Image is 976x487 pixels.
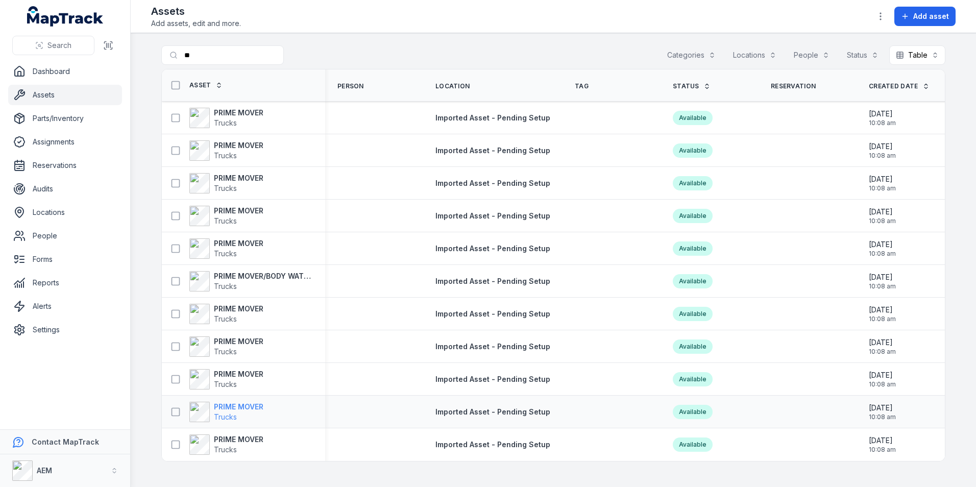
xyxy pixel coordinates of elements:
[673,274,713,288] div: Available
[214,282,237,290] span: Trucks
[214,216,237,225] span: Trucks
[787,45,836,65] button: People
[435,277,550,285] span: Imported Asset - Pending Setup
[435,276,550,286] a: Imported Asset - Pending Setup
[189,304,263,324] a: PRIME MOVERTrucks
[435,211,550,221] a: Imported Asset - Pending Setup
[214,434,263,445] strong: PRIME MOVER
[673,405,713,419] div: Available
[337,82,364,90] span: Person
[214,412,237,421] span: Trucks
[869,239,896,258] time: 20/08/2025, 10:08:45 am
[869,217,896,225] span: 10:08 am
[435,309,550,319] a: Imported Asset - Pending Setup
[8,61,122,82] a: Dashboard
[869,119,896,127] span: 10:08 am
[214,184,237,192] span: Trucks
[869,152,896,160] span: 10:08 am
[869,337,896,348] span: [DATE]
[869,305,896,315] span: [DATE]
[869,174,896,184] span: [DATE]
[435,407,550,416] span: Imported Asset - Pending Setup
[189,81,211,89] span: Asset
[8,155,122,176] a: Reservations
[8,249,122,270] a: Forms
[214,206,263,216] strong: PRIME MOVER
[214,304,263,314] strong: PRIME MOVER
[435,375,550,383] span: Imported Asset - Pending Setup
[869,282,896,290] span: 10:08 am
[8,132,122,152] a: Assignments
[869,109,896,127] time: 20/08/2025, 10:08:45 am
[673,143,713,158] div: Available
[8,320,122,340] a: Settings
[869,413,896,421] span: 10:08 am
[661,45,722,65] button: Categories
[435,440,550,450] a: Imported Asset - Pending Setup
[27,6,104,27] a: MapTrack
[673,209,713,223] div: Available
[869,337,896,356] time: 20/08/2025, 10:08:45 am
[189,140,263,161] a: PRIME MOVERTrucks
[840,45,885,65] button: Status
[189,271,313,291] a: PRIME MOVER/BODY WATER CARTTrucks
[673,241,713,256] div: Available
[189,81,223,89] a: Asset
[869,250,896,258] span: 10:08 am
[869,82,918,90] span: Created Date
[435,113,550,122] span: Imported Asset - Pending Setup
[214,271,313,281] strong: PRIME MOVER/BODY WATER CART
[8,296,122,316] a: Alerts
[37,466,52,475] strong: AEM
[435,211,550,220] span: Imported Asset - Pending Setup
[435,243,550,254] a: Imported Asset - Pending Setup
[869,141,896,152] span: [DATE]
[869,370,896,388] time: 20/08/2025, 10:08:45 am
[435,179,550,187] span: Imported Asset - Pending Setup
[8,202,122,223] a: Locations
[8,85,122,105] a: Assets
[435,342,550,351] span: Imported Asset - Pending Setup
[869,272,896,290] time: 20/08/2025, 10:08:45 am
[214,108,263,118] strong: PRIME MOVER
[869,174,896,192] time: 20/08/2025, 10:08:45 am
[189,434,263,455] a: PRIME MOVERTrucks
[8,226,122,246] a: People
[869,380,896,388] span: 10:08 am
[435,145,550,156] a: Imported Asset - Pending Setup
[869,82,930,90] a: Created Date
[869,207,896,225] time: 20/08/2025, 10:08:45 am
[189,108,263,128] a: PRIME MOVERTrucks
[214,238,263,249] strong: PRIME MOVER
[214,173,263,183] strong: PRIME MOVER
[435,440,550,449] span: Imported Asset - Pending Setup
[673,339,713,354] div: Available
[913,11,949,21] span: Add asset
[435,244,550,253] span: Imported Asset - Pending Setup
[189,402,263,422] a: PRIME MOVERTrucks
[869,435,896,446] span: [DATE]
[673,307,713,321] div: Available
[869,348,896,356] span: 10:08 am
[869,184,896,192] span: 10:08 am
[151,18,241,29] span: Add assets, edit and more.
[869,207,896,217] span: [DATE]
[189,206,263,226] a: PRIME MOVERTrucks
[869,370,896,380] span: [DATE]
[673,82,699,90] span: Status
[435,309,550,318] span: Imported Asset - Pending Setup
[869,109,896,119] span: [DATE]
[214,314,237,323] span: Trucks
[214,380,237,388] span: Trucks
[869,446,896,454] span: 10:08 am
[673,372,713,386] div: Available
[869,305,896,323] time: 20/08/2025, 10:08:45 am
[189,238,263,259] a: PRIME MOVERTrucks
[673,176,713,190] div: Available
[47,40,71,51] span: Search
[189,336,263,357] a: PRIME MOVERTrucks
[151,4,241,18] h2: Assets
[435,82,470,90] span: Location
[435,146,550,155] span: Imported Asset - Pending Setup
[673,82,711,90] a: Status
